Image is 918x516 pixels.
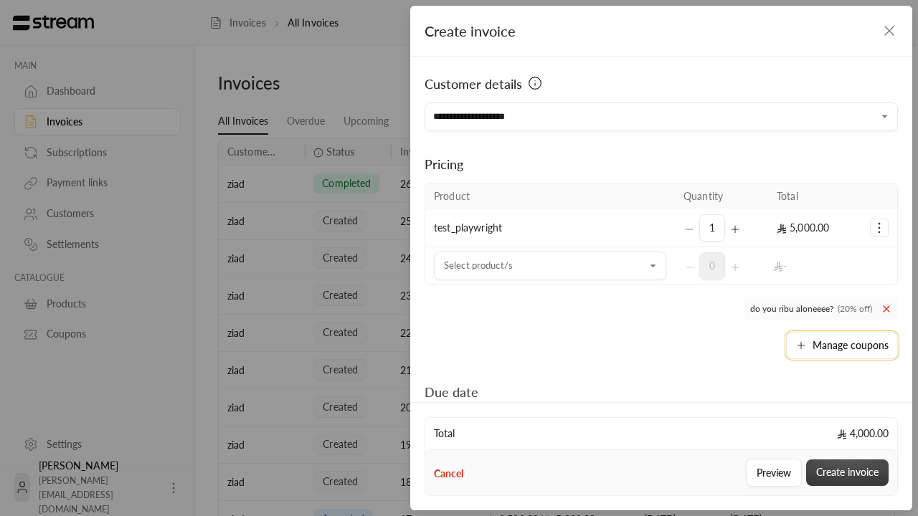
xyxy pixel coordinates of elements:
[699,252,725,279] span: 0
[838,303,872,315] span: (20% off)
[768,183,861,209] th: Total
[746,459,802,487] button: Preview
[786,332,898,359] button: Manage coupons
[425,183,675,209] th: Product
[425,183,898,285] table: Selected Products
[425,154,898,174] div: Pricing
[645,257,662,274] button: Open
[434,426,455,441] span: Total
[434,467,463,481] button: Cancel
[777,221,829,234] span: 5,000.00
[744,297,898,320] span: do you ribu aloneeee?
[876,108,894,125] button: Open
[768,247,861,285] td: -
[425,22,516,39] span: Create invoice
[699,214,725,242] span: 1
[837,426,889,441] span: 4,000.00
[806,459,889,486] button: Create invoice
[425,74,522,94] span: Customer details
[425,382,567,402] div: Due date
[434,221,502,234] span: test_playwright
[675,183,768,209] th: Quantity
